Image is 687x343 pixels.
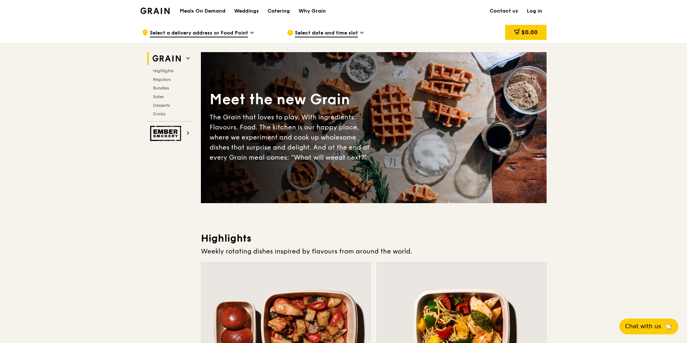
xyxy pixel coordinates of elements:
span: Select a delivery address or Food Point [150,29,248,37]
div: The Grain that loves to play. With ingredients. Flavours. Food. The kitchen is our happy place, w... [210,112,374,163]
span: Sides [153,94,164,99]
span: eat next?” [334,154,367,161]
span: Highlights [153,68,174,73]
span: Desserts [153,103,170,108]
div: Weddings [234,0,259,22]
img: Ember Smokery web logo [150,126,183,141]
button: Chat with us🦙 [619,319,678,334]
img: Grain web logo [150,52,183,65]
div: Catering [268,0,290,22]
span: 🦙 [664,322,673,331]
a: Weddings [230,0,263,22]
img: Grain [140,8,170,14]
h3: Highlights [201,232,547,245]
a: Log in [522,0,547,22]
div: Why Grain [298,0,326,22]
span: Select date and time slot [295,29,358,37]
h1: Meals On Demand [180,8,225,15]
a: Contact us [485,0,522,22]
span: $0.00 [521,29,538,36]
span: Regulars [153,77,171,82]
a: Why Grain [294,0,330,22]
span: Drinks [153,111,165,116]
div: Meet the new Grain [210,90,374,109]
div: Weekly rotating dishes inspired by flavours from around the world. [201,246,547,256]
span: Chat with us [625,322,661,331]
a: Catering [263,0,294,22]
span: Bundles [153,86,169,91]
